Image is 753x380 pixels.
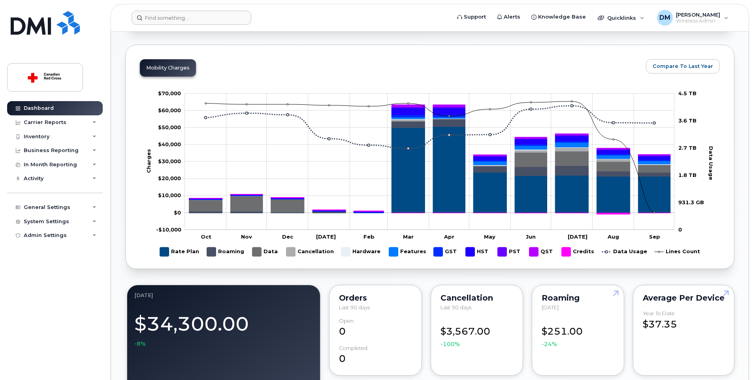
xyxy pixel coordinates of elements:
tspan: $40,000 [158,141,181,147]
div: 0 [339,345,412,366]
span: [PERSON_NAME] [676,11,720,18]
div: Roaming [542,295,614,301]
tspan: $50,000 [158,124,181,130]
tspan: Charges [145,149,152,173]
tspan: $70,000 [158,90,181,96]
span: Last 90 days [441,304,471,310]
tspan: Nov [241,233,252,240]
g: Lines Count [655,244,700,260]
span: Compare To Last Year [653,62,713,70]
g: Features [389,244,426,260]
tspan: Apr [444,233,454,240]
div: Orders [339,295,412,301]
tspan: 0 [678,226,682,233]
tspan: $20,000 [158,175,181,181]
span: DM [659,13,670,23]
tspan: 3.6 TB [678,117,697,124]
span: -24% [542,340,557,348]
tspan: $10,000 [158,192,181,198]
span: Knowledge Base [538,13,586,21]
div: Year to Date [643,310,675,316]
tspan: Dec [282,233,294,240]
tspan: Jun [526,233,536,240]
div: $37.35 [643,310,725,331]
tspan: $30,000 [158,158,181,164]
tspan: Feb [363,233,375,240]
span: Support [464,13,486,21]
tspan: Oct [201,233,211,240]
g: PST [498,244,521,260]
tspan: 4.5 TB [678,90,697,96]
tspan: Mar [403,233,414,240]
div: Quicklinks [592,10,650,26]
tspan: Aug [607,233,619,240]
span: Alerts [504,13,520,21]
div: $251.00 [542,318,614,348]
g: $0 [158,175,181,181]
g: $0 [158,192,181,198]
button: Compare To Last Year [646,59,720,73]
span: Last 90 days [339,304,370,310]
input: Find something... [132,11,251,25]
tspan: [DATE] [568,233,587,240]
g: QST [529,244,554,260]
span: Quicklinks [607,15,636,21]
tspan: $60,000 [158,107,181,113]
div: $34,300.00 [134,308,313,348]
g: Hardware [341,244,381,260]
tspan: Data Usage [708,146,714,180]
g: $0 [156,226,181,233]
tspan: 931.3 GB [678,199,704,205]
div: Average per Device [643,295,725,301]
a: Support [452,9,491,25]
g: Cancellation [286,244,334,260]
tspan: $0 [174,209,181,216]
div: completed [339,345,367,351]
g: $0 [158,90,181,96]
div: $3,567.00 [441,318,513,348]
span: [DATE] [542,304,559,310]
g: Data Usage [602,244,647,260]
g: HST [466,244,490,260]
g: Data [252,244,279,260]
tspan: [DATE] [316,233,336,240]
g: Data [189,119,670,213]
tspan: -$10,000 [156,226,181,233]
g: $0 [158,158,181,164]
span: Wireless Admin [676,18,720,24]
g: $0 [158,107,181,113]
tspan: Sep [649,233,660,240]
tspan: 2.7 TB [678,145,697,151]
div: Open [339,318,354,324]
a: Knowledge Base [526,9,591,25]
div: Cancellation [441,295,513,301]
div: 0 [339,318,412,339]
div: September 2025 [134,292,313,299]
a: Alerts [491,9,526,25]
span: -8% [134,340,146,348]
g: Credits [562,244,594,260]
div: Darin Merriman [651,10,734,26]
tspan: May [484,233,495,240]
g: $0 [158,141,181,147]
span: -100% [441,340,460,348]
g: GST [434,244,458,260]
tspan: 1.8 TB [678,172,697,178]
g: $0 [158,124,181,130]
g: Rate Plan [160,244,199,260]
g: Legend [160,244,700,260]
g: Chart [145,90,717,260]
g: Roaming [207,244,245,260]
